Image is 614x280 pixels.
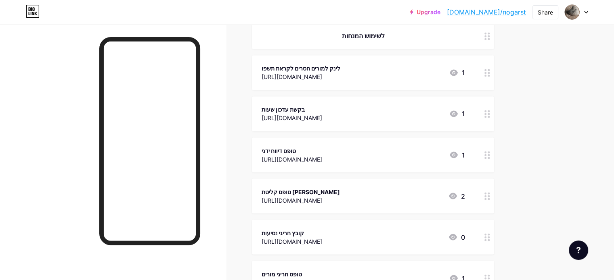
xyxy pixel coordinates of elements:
[449,150,465,160] div: 1
[262,146,322,155] div: טופס דיווח ידני
[564,4,580,20] img: nogarst
[448,191,465,201] div: 2
[447,7,526,17] a: [DOMAIN_NAME]/nogarst
[262,155,322,163] div: [URL][DOMAIN_NAME]
[449,68,465,77] div: 1
[262,31,465,41] div: לשימוש המנחות
[262,73,340,81] div: [URL][DOMAIN_NAME]
[262,270,322,278] div: טופס חריגי מורים
[262,228,322,237] div: קובץ חריגי נסיעות
[262,187,340,196] div: טופס קליטת [PERSON_NAME]
[262,114,322,122] div: [URL][DOMAIN_NAME]
[262,196,340,204] div: [URL][DOMAIN_NAME]
[449,109,465,118] div: 1
[262,64,340,73] div: לינק למורים חסרים לקראת תשפו
[538,8,553,17] div: Share
[262,237,322,245] div: [URL][DOMAIN_NAME]
[262,105,322,114] div: בקשת עדכון שעות
[410,9,440,15] a: Upgrade
[448,232,465,242] div: 0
